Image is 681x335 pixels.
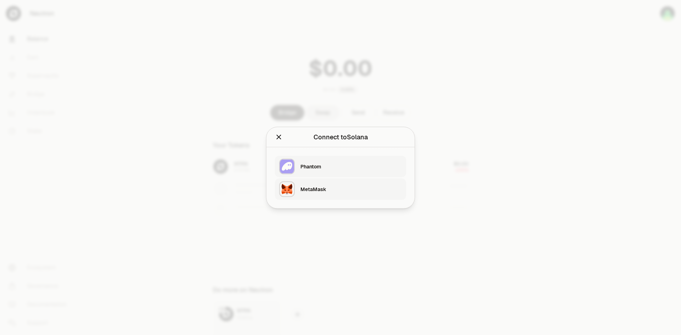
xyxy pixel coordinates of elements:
[279,181,295,197] img: MetaMask
[300,163,402,170] div: Phantom
[300,185,402,192] div: MetaMask
[314,132,368,142] div: Connect to Solana
[275,156,406,177] button: PhantomPhantom
[279,158,295,174] img: Phantom
[275,178,406,200] button: MetaMaskMetaMask
[275,132,283,142] button: Close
